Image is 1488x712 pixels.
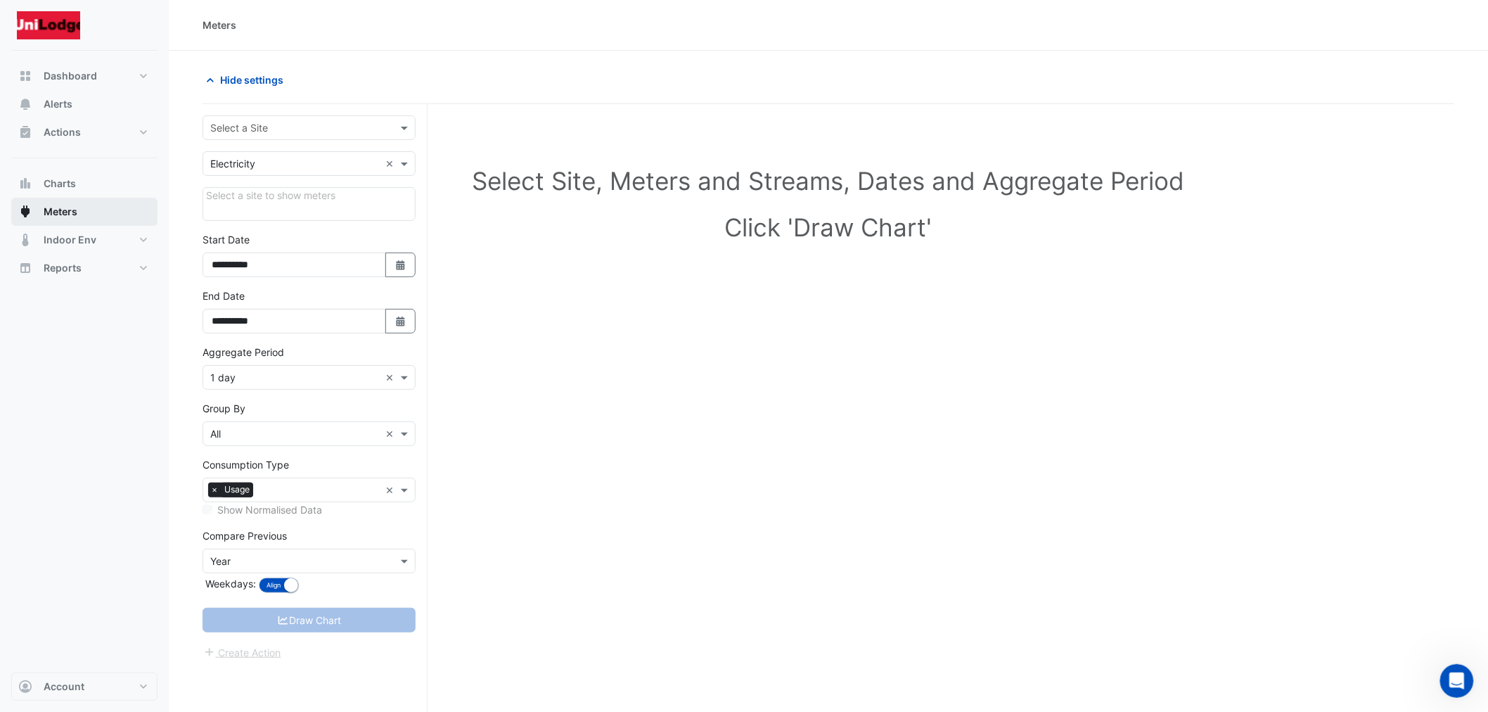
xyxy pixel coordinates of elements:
button: Hide settings [203,68,293,92]
fa-icon: Select Date [395,315,407,327]
span: Hide settings [220,72,283,87]
button: Account [11,673,158,701]
span: Charts [44,177,76,191]
app-icon: Meters [18,205,32,219]
label: Show Normalised Data [217,502,322,517]
img: Company Logo [17,11,80,39]
button: Reports [11,254,158,282]
span: Clear [385,483,397,497]
button: Charts [11,170,158,198]
span: Actions [44,125,81,139]
iframe: Intercom live chat [1440,664,1474,698]
app-escalated-ticket-create-button: Please correct errors first [203,645,282,657]
span: Usage [221,483,253,497]
app-icon: Alerts [18,97,32,111]
app-icon: Actions [18,125,32,139]
div: Select meters or streams to enable normalisation [203,502,416,517]
span: Clear [385,370,397,385]
app-icon: Indoor Env [18,233,32,247]
label: Start Date [203,232,250,247]
label: Weekdays: [203,576,256,591]
span: Indoor Env [44,233,96,247]
label: Compare Previous [203,528,287,543]
div: Meters [203,18,236,32]
fa-icon: Select Date [395,259,407,271]
div: Click Update or Cancel in Details panel [203,187,416,221]
span: Clear [385,426,397,441]
button: Indoor Env [11,226,158,254]
app-icon: Charts [18,177,32,191]
h1: Click 'Draw Chart' [225,212,1432,242]
button: Dashboard [11,62,158,90]
span: Account [44,680,84,694]
span: Clear [385,156,397,171]
app-icon: Reports [18,261,32,275]
label: End Date [203,288,245,303]
label: Aggregate Period [203,345,284,360]
label: Consumption Type [203,457,289,472]
span: Meters [44,205,77,219]
span: Dashboard [44,69,97,83]
button: Meters [11,198,158,226]
button: Alerts [11,90,158,118]
label: Group By [203,401,245,416]
button: Actions [11,118,158,146]
app-icon: Dashboard [18,69,32,83]
h1: Select Site, Meters and Streams, Dates and Aggregate Period [225,166,1432,196]
span: Reports [44,261,82,275]
span: Alerts [44,97,72,111]
span: × [208,483,221,497]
